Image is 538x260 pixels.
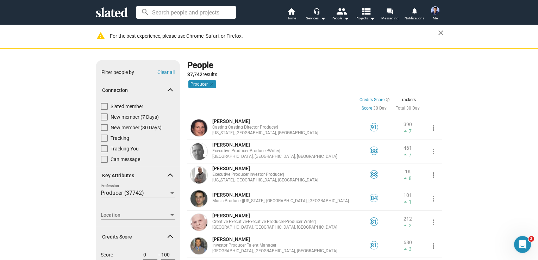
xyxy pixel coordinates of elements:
[212,130,318,135] span: [US_STATE], [GEOGRAPHIC_DATA], [GEOGRAPHIC_DATA]
[381,14,399,23] span: Messaging
[370,245,378,250] a: 81
[402,7,427,23] a: Notifications
[403,216,412,222] span: 212
[190,190,207,207] img: Schuyler Weiss
[157,69,175,75] button: Clear all
[319,14,327,23] mat-icon: arrow_drop_down
[429,124,438,132] mat-icon: more_vert
[212,236,250,242] span: [PERSON_NAME]
[212,154,337,159] span: [GEOGRAPHIC_DATA], [GEOGRAPHIC_DATA], [GEOGRAPHIC_DATA]
[386,8,393,14] mat-icon: forum
[96,103,180,166] div: Connection
[393,122,423,135] a: 3907
[190,119,207,136] img: Alexa L. Fogel
[102,172,168,179] span: Key Attributes
[393,145,423,159] a: 4617
[279,7,304,23] a: Home
[101,211,169,219] span: Location
[429,242,438,250] mat-icon: more_vert
[406,106,420,111] a: 30 Day
[190,143,207,160] img: Vince Gerardis
[212,219,248,224] span: Creative Executive ·
[279,148,280,153] span: |
[212,212,355,230] a: [PERSON_NAME]Creative Executive·Executive Producer·Producer·Writer|[GEOGRAPHIC_DATA], [GEOGRAPHIC...
[370,127,378,132] a: 91
[266,172,283,177] span: Producer
[433,14,438,23] span: Me
[411,7,418,14] mat-icon: notifications
[393,169,423,182] a: 1K8
[356,14,375,23] span: Projects
[96,31,105,40] mat-icon: warning
[429,194,438,203] mat-icon: more_vert
[403,192,412,198] span: 101
[212,165,355,183] a: [PERSON_NAME]Executive Producer·Investor·Producer|[US_STATE], [GEOGRAPHIC_DATA], [GEOGRAPHIC_DATA]
[393,246,423,253] span: 3
[277,125,278,130] span: |
[336,6,346,16] mat-icon: people
[96,79,180,101] mat-expansion-panel-header: Connection
[111,145,139,152] span: Tracking You
[283,172,284,177] span: |
[403,145,412,151] span: 461
[402,246,409,253] mat-icon: arrow_drop_up
[102,87,168,94] span: Connection
[362,106,372,111] a: Score
[368,14,376,23] mat-icon: arrow_drop_down
[370,174,378,180] a: 88
[287,14,296,23] span: Home
[362,106,373,111] span: ·
[96,164,180,187] mat-expansion-panel-header: Key Attributes
[429,147,438,156] mat-icon: more_vert
[370,221,378,227] a: 81
[429,171,438,179] mat-icon: more_vert
[212,198,225,203] span: Music ·
[189,212,209,232] a: David Watkins
[247,243,276,248] span: Talent Manager
[402,128,409,135] mat-icon: arrow_drop_up
[111,135,129,142] span: Tracking
[212,166,250,171] span: [PERSON_NAME]
[187,60,217,71] div: People
[212,142,355,160] a: [PERSON_NAME]Executive Producer·Producer·Writer|[GEOGRAPHIC_DATA], [GEOGRAPHIC_DATA], [GEOGRAPHIC...
[370,195,378,202] span: 84
[393,216,423,229] a: 2122
[212,178,318,182] span: [US_STATE], [GEOGRAPHIC_DATA], [GEOGRAPHIC_DATA]
[400,97,416,102] span: Trackers
[250,148,268,153] span: Producer ·
[393,240,423,253] a: 6803
[212,225,337,230] span: [GEOGRAPHIC_DATA], [GEOGRAPHIC_DATA], [GEOGRAPHIC_DATA]
[190,214,207,231] img: David Watkins
[370,150,378,156] a: 88
[393,175,423,182] span: 8
[212,172,250,177] span: Executive Producer ·
[212,213,250,218] span: [PERSON_NAME]
[306,14,326,23] div: Services
[189,236,209,256] a: Eric W...
[250,172,266,177] span: Investor ·
[187,72,217,77] span: results
[393,128,423,135] span: 7
[111,156,140,163] span: Can message
[402,198,409,205] mat-icon: arrow_drop_up
[101,190,144,196] span: Producer (37742)
[359,97,384,102] span: Credits Score
[212,142,250,148] span: [PERSON_NAME]
[187,72,202,77] strong: 37,742
[212,248,337,253] span: [GEOGRAPHIC_DATA], [GEOGRAPHIC_DATA], [GEOGRAPHIC_DATA]
[332,14,349,23] div: People
[353,7,377,23] button: Projects
[437,29,445,37] mat-icon: close
[405,14,424,23] span: Notifications
[370,218,378,225] span: 81
[212,118,355,136] a: [PERSON_NAME]Casting·Casting Director·Producer|[US_STATE], [GEOGRAPHIC_DATA], [GEOGRAPHIC_DATA]
[96,188,180,226] div: Key Attributes
[405,169,411,174] span: 1K
[276,243,277,248] span: |
[361,6,371,16] mat-icon: view_list
[402,222,409,229] mat-icon: arrow_drop_up
[248,219,285,224] span: Executive Producer ·
[402,151,409,158] mat-icon: arrow_drop_up
[189,165,209,185] a: John R...
[212,125,228,130] span: Casting ·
